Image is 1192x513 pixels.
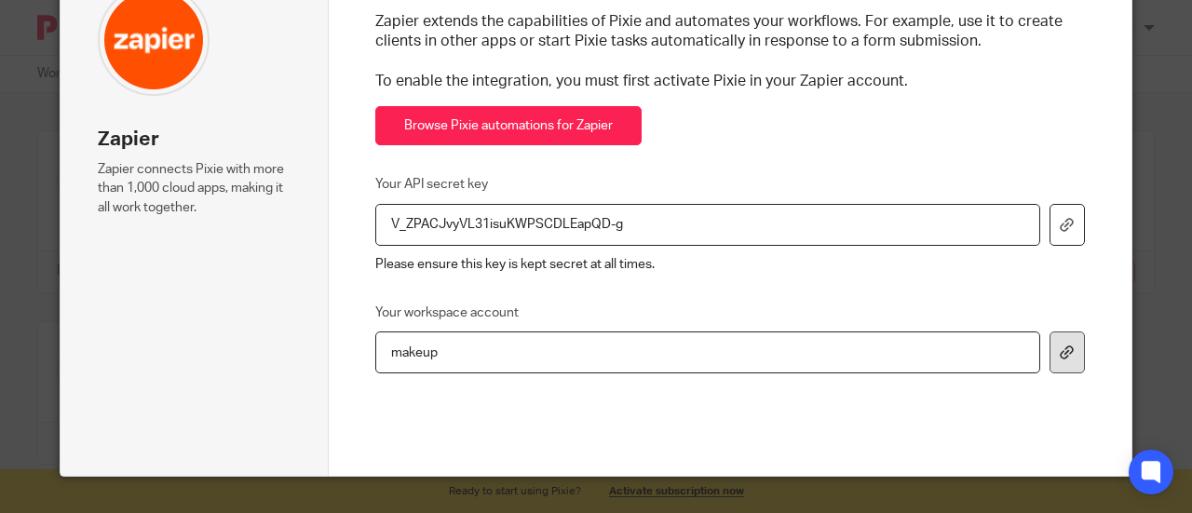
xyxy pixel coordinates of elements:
div: Copy [1040,204,1085,246]
label: Your API secret key [375,175,488,194]
label: Your workspace account [375,304,519,322]
i: Copy [1060,218,1074,232]
h2: Zapier [98,124,291,155]
p: Zapier connects Pixie with more than 1,000 cloud apps, making it all work together. [98,160,291,217]
div: Copy [1040,331,1085,373]
a: Browse Pixie automations for Zapier [375,106,642,146]
p: Zapier extends the capabilities of Pixie and automates your workflows. For example, use it to cre... [375,12,1086,92]
p: Please ensure this key is kept secret at all times. [375,255,1086,274]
